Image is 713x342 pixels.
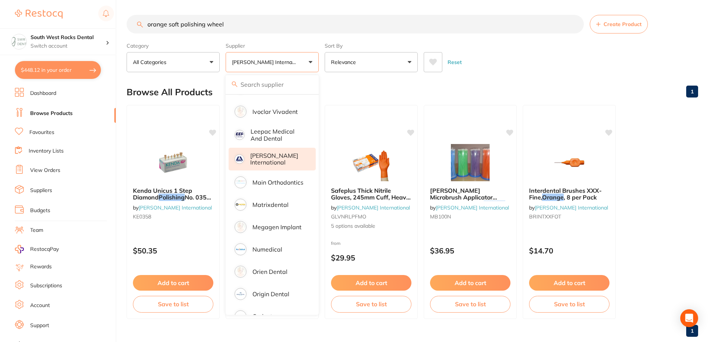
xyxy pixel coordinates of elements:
p: Main Orthodontics [252,179,303,186]
span: Interdental Brushes XXX-Fine, [529,187,602,201]
img: Matrixdental [236,200,245,210]
p: Independent Dental [252,81,305,95]
img: Numedical [236,244,245,254]
img: Kenda Unicus 1 Step Diamond Polishing No. 0358, 5 x 10mm, RA Shank, Extra Fine, Orange, 6/Box [149,144,197,181]
img: Origin Dental [236,289,245,299]
button: Save to list [529,296,609,312]
span: [PERSON_NAME] Microbrush Applicator Brush, Blue, Green, [430,187,497,208]
span: Create Product [604,21,642,27]
p: [PERSON_NAME] International [232,58,300,66]
p: $50.35 [133,246,213,255]
span: by [133,204,212,211]
a: [PERSON_NAME] International [139,204,212,211]
p: $14.70 [529,246,609,255]
button: All Categories [127,52,220,72]
a: 1 [686,323,698,338]
span: Safeplus Thick Nitrile Gloves, 245mm Cuff, Heavy Duty, Powder Free, EN374, [331,187,411,215]
button: Add to cart [133,275,213,291]
img: Orien dental [236,267,245,277]
p: [PERSON_NAME] International [250,152,305,166]
label: Sort By [325,42,418,49]
label: Category [127,42,220,49]
p: $29.95 [331,253,411,262]
p: Matrixdental [252,201,289,208]
p: All Categories [133,58,169,66]
a: [PERSON_NAME] International [337,204,410,211]
p: Orien dental [252,268,287,275]
h4: South West Rocks Dental [31,34,106,41]
img: Restocq Logo [15,10,63,19]
a: [PERSON_NAME] International [436,204,509,211]
button: $448.12 in your order [15,61,101,79]
p: $36.95 [430,246,510,255]
img: Safeplus Thick Nitrile Gloves, 245mm Cuff, Heavy Duty, Powder Free, EN374, Orange Colour, Box [347,144,395,181]
span: , 8 per Pack [564,194,597,201]
a: Dashboard [30,90,56,97]
p: Megagen Implant [252,224,302,230]
span: MB100N [430,213,451,220]
div: Open Intercom Messenger [680,309,698,327]
a: Favourites [29,129,54,136]
a: Subscriptions [30,282,62,290]
a: Suppliers [30,187,52,194]
span: Kenda Unicus 1 Step Diamond [133,187,192,201]
b: Kenda Unicus 1 Step Diamond Polishing No. 0358, 5 x 10mm, RA Shank, Extra Fine, Orange, 6/Box [133,187,213,201]
em: Orange [542,194,564,201]
a: Inventory Lists [29,147,64,155]
img: Megagen Implant [236,222,245,232]
span: BRINTXXFOT [529,213,561,220]
button: Relevance [325,52,418,72]
a: Restocq Logo [15,6,63,23]
h2: Browse All Products [127,87,213,98]
p: Origin Dental [252,291,289,297]
b: Safeplus Thick Nitrile Gloves, 245mm Cuff, Heavy Duty, Powder Free, EN374, Orange Colour, Box [331,187,411,201]
p: Ivoclar Vivadent [252,108,298,115]
button: Create Product [590,15,648,33]
input: Search Products [127,15,584,33]
p: Numedical [252,246,282,253]
button: Save to list [331,296,411,312]
p: Relevance [331,58,359,66]
img: Ivoclar Vivadent [236,107,245,116]
em: Polishing [159,194,185,201]
a: Rewards [30,263,52,271]
img: Leepac Medical and Dental [236,131,243,139]
b: Interdental Brushes XXX-Fine, Orange, 8 per Pack [529,187,609,201]
a: Budgets [30,207,50,214]
a: Browse Products [30,110,73,117]
img: Main Orthodontics [236,178,245,187]
b: Livingstone Microbrush Applicator Brush, Blue, Green, Orange, Purple, 100 per Vial [430,187,510,201]
a: Account [30,302,50,309]
a: 1 [686,84,698,99]
span: from [331,240,341,246]
button: Add to cart [430,275,510,291]
a: View Orders [30,167,60,174]
button: Add to cart [529,275,609,291]
span: KE0358 [133,213,151,220]
em: Orange [484,201,505,208]
input: Search supplier [226,75,319,94]
button: Save to list [133,296,213,312]
img: South West Rocks Dental [12,34,26,49]
span: by [430,204,509,211]
span: by [529,204,608,211]
label: Supplier [226,42,319,49]
p: Leepac Medical and Dental [251,128,305,142]
button: Reset [445,52,464,72]
p: Ozdent [252,313,273,320]
a: [PERSON_NAME] International [535,204,608,211]
p: Switch account [31,42,106,50]
span: GLVNRLPFMO [331,213,366,220]
a: RestocqPay [15,245,59,253]
img: Livingstone International [236,156,243,163]
a: Support [30,322,49,329]
button: [PERSON_NAME] International [226,52,319,72]
a: Team [30,227,43,234]
img: Ozdent [236,311,245,321]
img: Livingstone Microbrush Applicator Brush, Blue, Green, Orange, Purple, 100 per Vial [446,144,494,181]
span: 5 options available [331,223,411,230]
span: RestocqPay [30,246,59,253]
button: Save to list [430,296,510,312]
span: by [331,204,410,211]
img: RestocqPay [15,245,24,253]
